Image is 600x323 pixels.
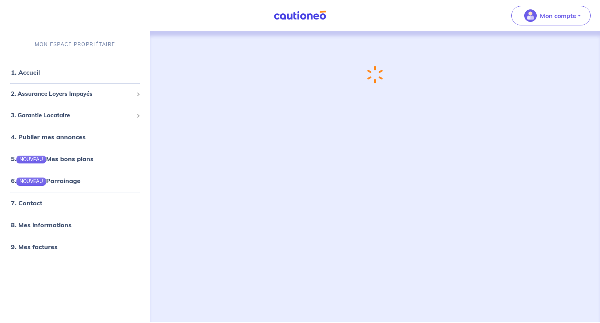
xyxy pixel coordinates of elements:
a: 5.NOUVEAUMes bons plans [11,155,93,163]
a: 8. Mes informations [11,221,71,229]
a: 9. Mes factures [11,243,57,251]
div: 3. Garantie Locataire [3,108,147,123]
a: 7. Contact [11,199,42,207]
div: 5.NOUVEAUMes bons plans [3,151,147,167]
div: 9. Mes factures [3,239,147,255]
img: loading-spinner [367,66,383,84]
button: illu_account_valid_menu.svgMon compte [511,6,591,25]
div: 6.NOUVEAUParrainage [3,173,147,188]
div: 7. Contact [3,195,147,211]
p: MON ESPACE PROPRIÉTAIRE [35,41,115,48]
div: 1. Accueil [3,65,147,80]
div: 4. Publier mes annonces [3,129,147,145]
p: Mon compte [540,11,576,20]
a: 4. Publier mes annonces [11,133,86,141]
div: 8. Mes informations [3,217,147,233]
a: 1. Accueil [11,68,40,76]
img: illu_account_valid_menu.svg [524,9,537,22]
div: 2. Assurance Loyers Impayés [3,86,147,102]
a: 6.NOUVEAUParrainage [11,177,80,185]
span: 3. Garantie Locataire [11,111,133,120]
span: 2. Assurance Loyers Impayés [11,90,133,99]
img: Cautioneo [271,11,329,20]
